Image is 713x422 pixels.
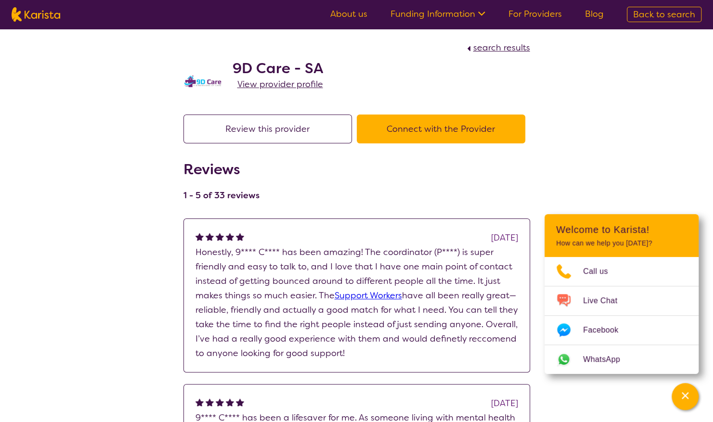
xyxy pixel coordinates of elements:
img: tm0unixx98hwpl6ajs3b.png [183,62,222,101]
span: WhatsApp [583,352,632,367]
img: fullstar [236,398,244,406]
h2: Reviews [183,161,259,178]
p: Honestly, 9**** C**** has been amazing! The coordinator (P****) is super friendly and easy to tal... [195,245,518,360]
img: Karista logo [12,7,60,22]
ul: Choose channel [544,257,699,374]
span: Call us [583,264,620,279]
a: search results [465,42,530,53]
img: fullstar [216,398,224,406]
div: Channel Menu [544,214,699,374]
div: [DATE] [491,396,518,410]
img: fullstar [195,232,204,241]
h2: 9D Care - SA [233,60,324,77]
a: Connect with the Provider [357,123,530,135]
a: Support Workers [335,290,402,301]
a: Web link opens in a new tab. [544,345,699,374]
div: [DATE] [491,230,518,245]
h2: Welcome to Karista! [556,224,687,235]
a: Funding Information [390,8,485,20]
a: For Providers [508,8,562,20]
button: Connect with the Provider [357,115,525,143]
img: fullstar [206,398,214,406]
span: Facebook [583,323,630,337]
img: fullstar [236,232,244,241]
p: How can we help you [DATE]? [556,239,687,247]
a: Back to search [627,7,701,22]
a: View provider profile [237,77,323,91]
img: fullstar [206,232,214,241]
img: fullstar [195,398,204,406]
h4: 1 - 5 of 33 reviews [183,190,259,201]
button: Channel Menu [672,383,699,410]
a: Blog [585,8,604,20]
span: View provider profile [237,78,323,90]
img: fullstar [226,232,234,241]
a: Review this provider [183,123,357,135]
span: Live Chat [583,294,629,308]
img: fullstar [226,398,234,406]
span: Back to search [633,9,695,20]
a: About us [330,8,367,20]
img: fullstar [216,232,224,241]
button: Review this provider [183,115,352,143]
span: search results [473,42,530,53]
